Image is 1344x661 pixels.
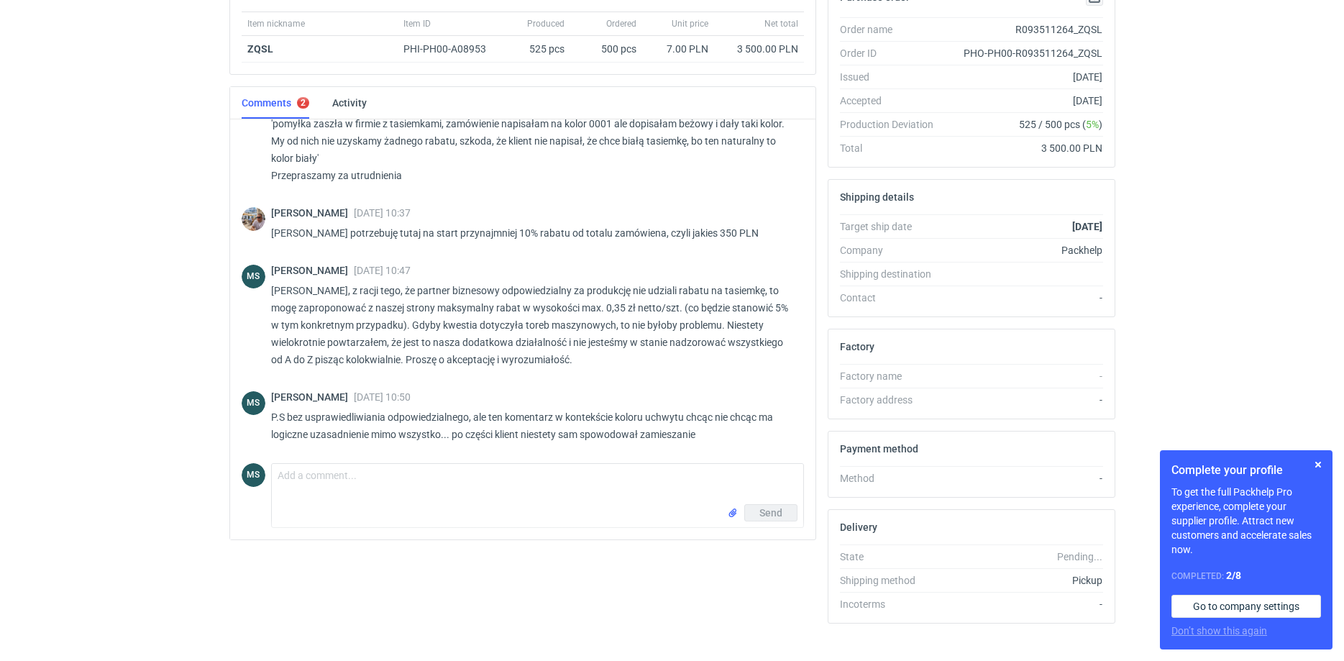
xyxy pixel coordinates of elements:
span: [DATE] 10:37 [354,207,411,219]
div: Pickup [945,573,1103,588]
div: Michał Sokołowski [242,463,265,487]
span: Send [759,508,782,518]
div: Shipping destination [840,267,945,281]
span: Net total [764,18,798,29]
div: Accepted [840,94,945,108]
h2: Factory [840,341,874,352]
button: Send [744,504,797,521]
p: [PERSON_NAME], z racji tego, że partner biznesowy odpowiedzialny za produkcję nie udziali rabatu ... [271,282,792,368]
div: Incoterms [840,597,945,611]
span: 5% [1086,119,1099,130]
button: Skip for now [1309,456,1327,473]
span: Ordered [606,18,636,29]
div: Production Deviation [840,117,945,132]
h2: Shipping details [840,191,914,203]
a: ZQSL [247,43,273,55]
p: To get the full Packhelp Pro experience, complete your supplier profile. Attract new customers an... [1171,485,1321,557]
a: Go to company settings [1171,595,1321,618]
div: PHO-PH00-R093511264_ZQSL [945,46,1103,60]
div: R093511264_ZQSL [945,22,1103,37]
div: Shipping method [840,573,945,588]
img: Michał Palasek [242,207,265,231]
h2: Payment method [840,443,918,455]
div: 2 [301,98,306,108]
div: Michał Sokołowski [242,265,265,288]
div: PHI-PH00-A08953 [403,42,500,56]
span: Unit price [672,18,708,29]
figcaption: MS [242,265,265,288]
div: 7.00 PLN [648,42,708,56]
h1: Complete your profile [1171,462,1321,479]
div: Target ship date [840,219,945,234]
span: [PERSON_NAME] [271,391,354,403]
p: P.S bez usprawiedliwiania odpowiedzialnego, ale ten komentarz w kontekście koloru uchwytu chcąc n... [271,409,792,443]
a: Comments2 [242,87,309,119]
button: Don’t show this again [1171,624,1267,638]
div: 3 500.00 PLN [945,141,1103,155]
span: Item ID [403,18,431,29]
span: Produced [527,18,564,29]
h2: Delivery [840,521,877,533]
div: Issued [840,70,945,84]
span: [PERSON_NAME] [271,207,354,219]
div: Order ID [840,46,945,60]
p: Dzień dobry, poniżej dostępne odpowiedzi: - zgadza się, dlatego w tym przypadku przysługuje rabat... [271,63,792,184]
div: State [840,550,945,564]
span: [PERSON_NAME] [271,265,354,276]
a: Activity [332,87,367,119]
strong: [DATE] [1072,221,1102,232]
div: [DATE] [945,94,1103,108]
figcaption: MS [242,391,265,415]
p: [PERSON_NAME] potrzebuję tutaj na start przynajmniej 10% rabatu od totalu zamówiena, czyli jakies... [271,224,792,242]
div: 3 500.00 PLN [720,42,798,56]
strong: 2 / 8 [1226,570,1241,581]
div: Michał Sokołowski [242,391,265,415]
div: - [945,291,1103,305]
div: Packhelp [945,243,1103,257]
figcaption: MS [242,463,265,487]
div: Method [840,471,945,486]
div: Factory name [840,369,945,383]
em: Pending... [1057,551,1102,562]
div: Order name [840,22,945,37]
div: Contact [840,291,945,305]
span: 525 / 500 pcs ( ) [1019,117,1102,132]
div: Company [840,243,945,257]
div: 525 pcs [506,36,570,63]
span: [DATE] 10:50 [354,391,411,403]
span: Item nickname [247,18,305,29]
div: Total [840,141,945,155]
div: - [945,471,1103,486]
div: Factory address [840,393,945,407]
div: - [945,597,1103,611]
div: [DATE] [945,70,1103,84]
div: - [945,369,1103,383]
div: - [945,393,1103,407]
div: Completed: [1171,568,1321,583]
div: 500 pcs [570,36,642,63]
span: [DATE] 10:47 [354,265,411,276]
